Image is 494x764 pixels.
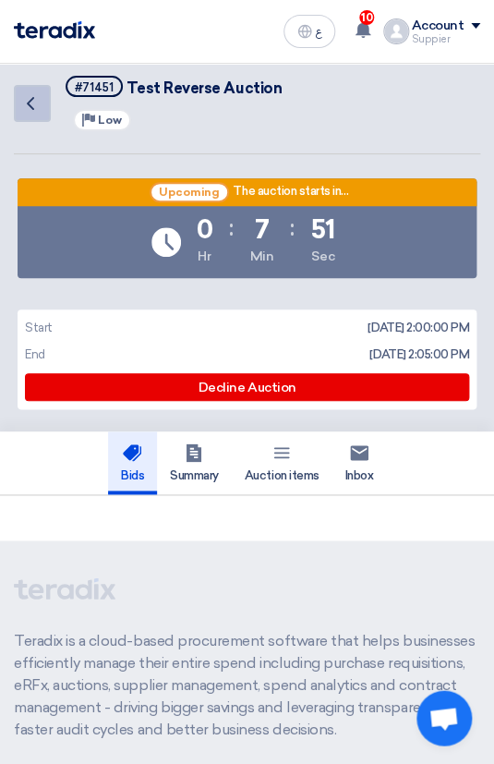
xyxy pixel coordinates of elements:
[344,441,373,485] h5: Inbox
[232,431,332,494] a: Auction items
[121,441,144,485] h5: Bids
[359,10,374,25] span: 10
[411,34,480,44] div: Suppier
[14,21,95,39] img: Teradix logo
[411,18,464,34] div: Account
[367,319,469,337] div: [DATE] 2:00:00 PM
[196,217,212,243] div: 0
[254,217,269,243] div: 7
[310,217,334,243] div: 51
[127,79,281,97] span: Test Reverse Auction
[383,18,409,44] img: profile_test.png
[25,346,45,364] div: End
[283,15,335,48] button: ع
[290,212,295,245] div: :
[108,431,157,494] a: Bids
[416,690,472,746] div: Open chat
[170,441,219,485] h5: Summary
[98,114,122,127] span: Low
[198,247,211,266] div: Hr
[331,431,386,494] a: Inbox
[14,629,480,740] p: Teradix is a cloud-based procurement software that helps businesses efficiently manage their enti...
[249,247,273,266] div: Min
[369,346,469,364] div: [DATE] 2:05:00 PM
[245,441,319,485] h5: Auction items
[150,182,229,202] span: Upcoming
[157,431,232,494] a: Summary
[316,25,322,38] span: ع
[311,247,334,266] div: Sec
[229,212,234,245] div: :
[25,319,53,337] div: Start
[75,81,114,93] div: #71451
[233,184,347,200] div: The auction starts in...
[66,76,281,99] h5: Test Reverse Auction
[25,373,469,401] div: Decline Auction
